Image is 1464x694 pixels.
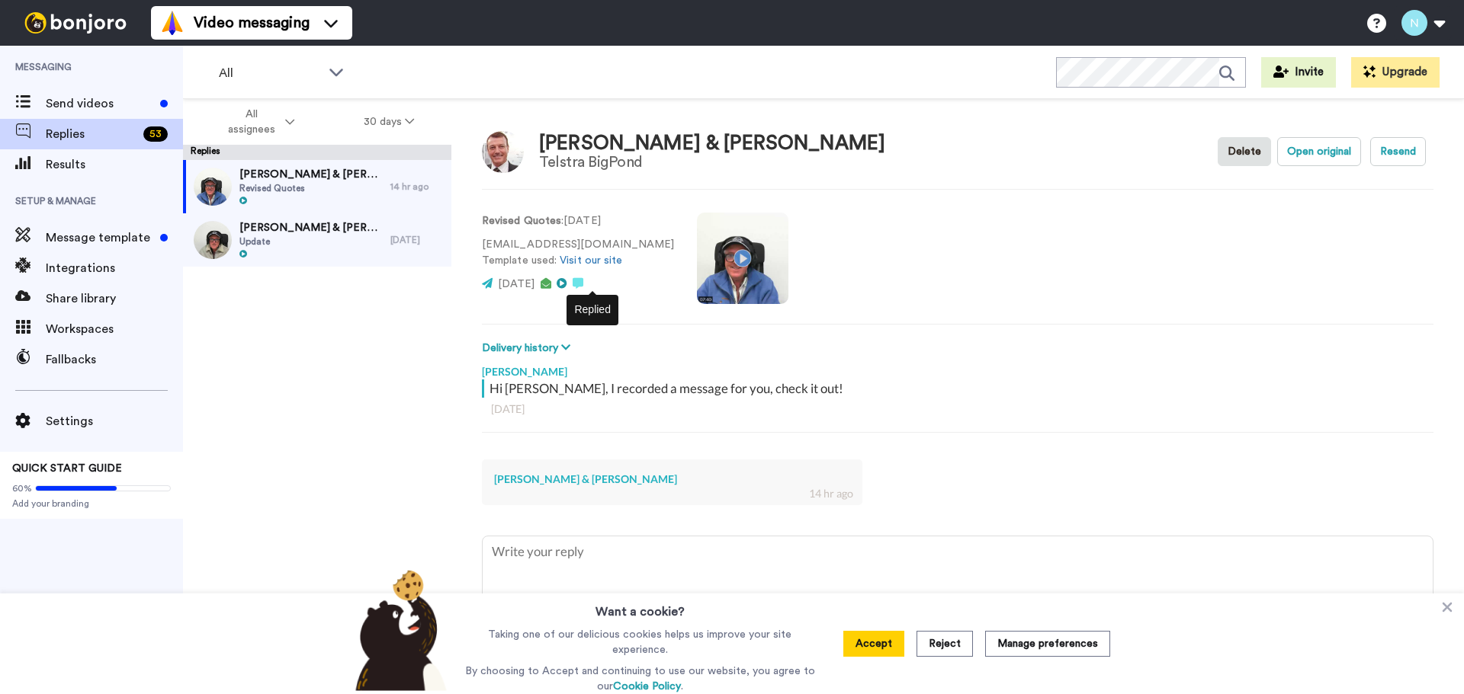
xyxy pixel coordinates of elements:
[183,160,451,213] a: [PERSON_NAME] & [PERSON_NAME]Revised Quotes14 hr ago
[461,627,819,657] p: Taking one of our delicious cookies helps us improve your site experience.
[482,131,524,173] img: Image of Ian & Kelly
[46,125,137,143] span: Replies
[1370,137,1426,166] button: Resend
[498,279,535,289] span: [DATE]
[390,234,444,246] div: [DATE]
[46,350,183,369] span: Fallbacks
[843,631,904,657] button: Accept
[491,401,1424,417] div: [DATE]
[1261,57,1336,88] button: Invite
[1277,137,1361,166] button: Open original
[809,486,853,501] div: 14 hr ago
[917,631,973,657] button: Reject
[194,12,310,34] span: Video messaging
[482,340,575,357] button: Delivery history
[46,320,183,338] span: Workspaces
[183,213,451,267] a: [PERSON_NAME] & [PERSON_NAME]Update[DATE]
[46,155,183,174] span: Results
[219,64,321,82] span: All
[461,664,819,694] p: By choosing to Accept and continuing to use our website, you agree to our .
[186,101,329,143] button: All assignees
[560,255,622,266] a: Visit our site
[613,681,681,692] a: Cookie Policy
[329,108,449,136] button: 30 days
[220,107,282,137] span: All assignees
[482,357,1433,379] div: [PERSON_NAME]
[46,229,154,247] span: Message template
[482,237,674,269] p: [EMAIL_ADDRESS][DOMAIN_NAME] Template used:
[596,593,685,621] h3: Want a cookie?
[46,289,183,308] span: Share library
[12,463,122,474] span: QUICK START GUIDE
[239,235,383,248] span: Update
[490,379,1430,398] div: Hi [PERSON_NAME], I recorded a message for you, check it out!
[12,482,32,494] span: 60%
[183,145,451,160] div: Replies
[390,181,444,193] div: 14 hr ago
[1351,57,1440,88] button: Upgrade
[539,133,885,155] div: [PERSON_NAME] & [PERSON_NAME]
[194,221,232,259] img: af303b89-67d9-4b69-8bfc-4cca1a80d593-thumb.jpg
[46,94,154,113] span: Send videos
[239,167,383,182] span: [PERSON_NAME] & [PERSON_NAME]
[482,216,561,226] strong: Revised Quotes
[567,295,618,325] div: Replied
[494,472,850,487] div: [PERSON_NAME] & [PERSON_NAME]
[985,631,1110,657] button: Manage preferences
[160,11,185,35] img: vm-color.svg
[194,168,232,206] img: abb9c05c-089c-4013-941c-6201b9ec68ab-thumb.jpg
[18,12,133,34] img: bj-logo-header-white.svg
[143,126,168,142] div: 53
[482,213,674,229] p: : [DATE]
[1218,137,1271,166] button: Delete
[239,220,383,235] span: [PERSON_NAME] & [PERSON_NAME]
[539,154,885,171] div: Telstra BigPond
[12,497,171,510] span: Add your branding
[342,569,454,691] img: bear-with-cookie.png
[46,412,183,430] span: Settings
[46,259,183,277] span: Integrations
[239,182,383,194] span: Revised Quotes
